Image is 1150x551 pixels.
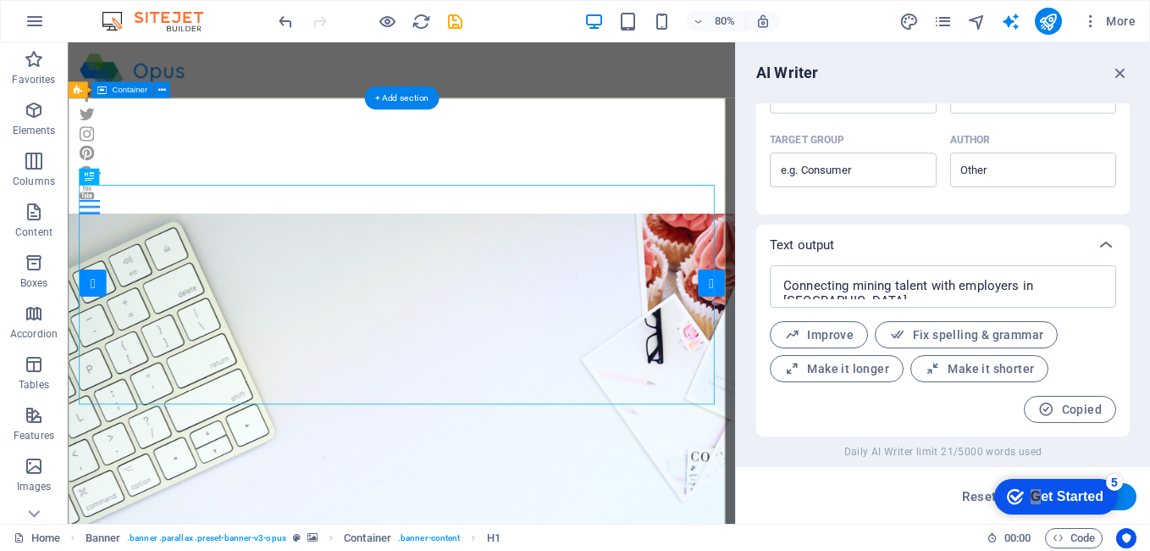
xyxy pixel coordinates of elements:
[1038,402,1102,418] span: Copied
[1053,528,1095,548] span: Code
[1016,532,1019,544] span: :
[19,378,49,392] p: Tables
[756,265,1130,437] div: Text output
[953,483,1005,510] button: Reset
[770,321,868,348] button: Improve
[711,11,738,31] h6: 80%
[889,327,1043,343] span: Fix spelling & grammar
[770,133,844,147] p: Target group
[770,237,835,253] p: Text output
[770,355,904,382] button: Make it longer
[112,86,147,94] span: Container
[445,12,465,31] i: Save (Ctrl+S)
[844,445,1042,459] span: Daily AI Writer limit 21/5000 words used
[14,429,54,442] p: Features
[125,3,142,20] div: 5
[1001,12,1020,31] i: AI Writer
[967,12,987,31] i: Navigator
[97,11,224,31] img: Editor Logo
[275,11,296,31] button: undo
[755,14,771,29] i: On resize automatically adjust zoom level to fit chosen device.
[86,528,121,548] span: Click to select. Double-click to edit
[15,225,53,239] p: Content
[925,361,1034,377] span: Make it shorter
[784,361,889,377] span: Make it longer
[412,12,431,31] i: Reload page
[933,12,953,31] i: Pages (Ctrl+Alt+S)
[784,327,854,343] span: Improve
[14,528,60,548] a: Click to cancel selection. Double-click to open Pages
[12,73,55,86] p: Favorites
[17,480,52,493] p: Images
[411,11,431,31] button: reload
[756,225,1130,265] div: Text output
[1038,12,1058,31] i: Publish
[377,11,397,31] button: Click here to leave preview mode and continue editing
[933,11,954,31] button: pages
[13,175,55,188] p: Columns
[1001,11,1021,31] button: text_generator
[14,8,137,44] div: Get Started 5 items remaining, 0% complete
[1116,528,1136,548] button: Usercentrics
[1004,528,1031,548] span: 00 00
[875,321,1058,348] button: Fix spelling & grammar
[276,12,296,31] i: Undo: Edit headline (Ctrl+Z)
[20,276,48,290] p: Boxes
[962,490,996,504] span: Reset
[950,133,991,147] p: Author
[1035,8,1062,35] button: publish
[778,274,1108,299] textarea: Connecting mining talent with employers in [GEOGRAPHIC_DATA].
[13,124,56,137] p: Elements
[955,158,1084,182] input: AuthorClear
[756,63,818,83] h6: AI Writer
[1082,13,1136,30] span: More
[1045,528,1103,548] button: Code
[910,355,1048,382] button: Make it shorter
[398,528,460,548] span: . banner-content
[344,528,391,548] span: Click to select. Double-click to edit
[899,11,920,31] button: design
[987,528,1031,548] h6: Session time
[1024,396,1116,423] button: Copied
[1075,8,1142,35] button: More
[445,11,465,31] button: save
[127,528,286,548] span: . banner .parallax .preset-banner-v3-opus
[86,528,500,548] nav: breadcrumb
[967,11,987,31] button: navigator
[293,533,301,543] i: This element is a customizable preset
[50,19,123,34] div: Get Started
[364,86,440,109] div: + Add section
[686,11,746,31] button: 80%
[899,12,919,31] i: Design (Ctrl+Alt+Y)
[487,528,500,548] span: Click to select. Double-click to edit
[307,533,318,543] i: This element contains a background
[770,157,937,184] input: Target group
[10,327,58,341] p: Accordion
